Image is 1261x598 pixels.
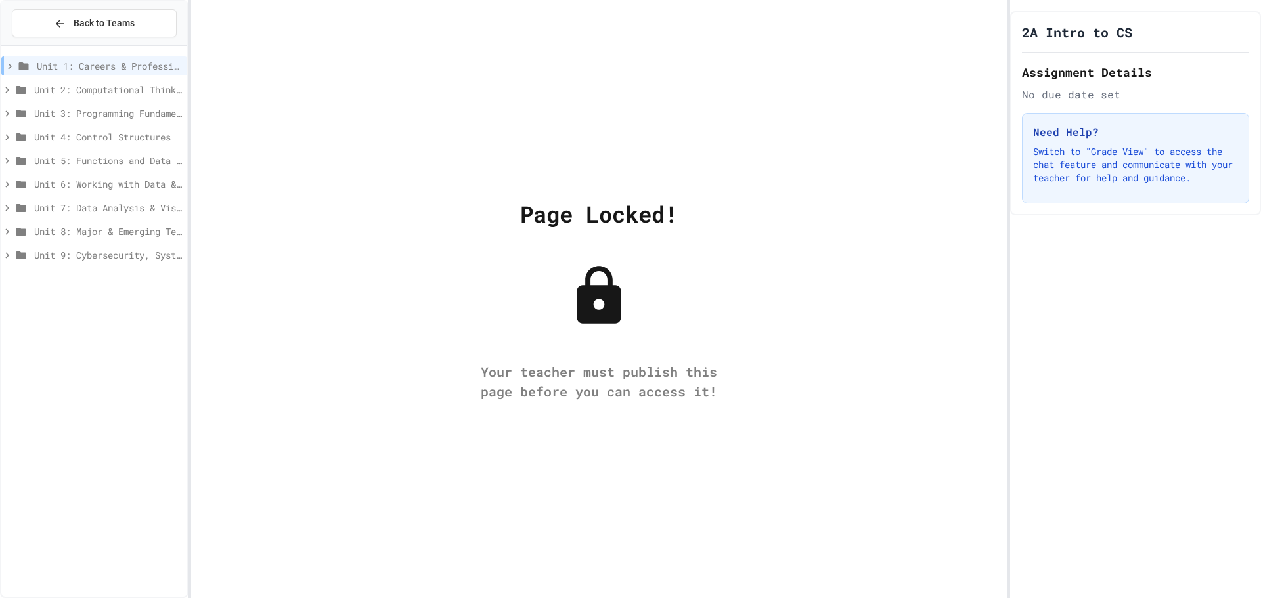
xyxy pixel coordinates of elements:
[34,130,182,144] span: Unit 4: Control Structures
[34,224,182,238] span: Unit 8: Major & Emerging Technologies
[34,248,182,262] span: Unit 9: Cybersecurity, Systems & Networking
[1022,23,1132,41] h1: 2A Intro to CS
[1033,145,1238,184] p: Switch to "Grade View" to access the chat feature and communicate with your teacher for help and ...
[468,362,730,401] div: Your teacher must publish this page before you can access it!
[74,16,135,30] span: Back to Teams
[34,201,182,215] span: Unit 7: Data Analysis & Visualization
[37,59,182,73] span: Unit 1: Careers & Professionalism
[1022,87,1249,102] div: No due date set
[1033,124,1238,140] h3: Need Help?
[1022,63,1249,81] h2: Assignment Details
[34,177,182,191] span: Unit 6: Working with Data & Files
[520,197,678,230] div: Page Locked!
[12,9,177,37] button: Back to Teams
[34,83,182,96] span: Unit 2: Computational Thinking & Problem-Solving
[34,106,182,120] span: Unit 3: Programming Fundamentals
[34,154,182,167] span: Unit 5: Functions and Data Structures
